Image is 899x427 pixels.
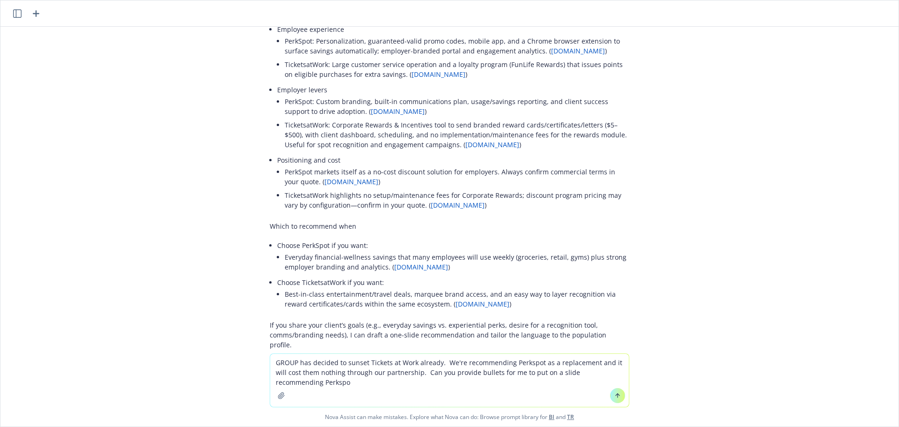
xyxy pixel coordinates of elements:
[567,413,574,421] a: TR
[285,287,629,311] li: Best-in-class entertainment/travel deals, marquee brand access, and an easy way to layer recognit...
[270,221,629,231] p: Which to recommend when
[551,46,605,55] a: [DOMAIN_NAME]
[285,188,629,212] li: TicketsatWork highlights no setup/maintenance fees for Corporate Rewards; discount program pricin...
[285,58,629,81] li: TicketsatWork: Large customer service operation and a loyalty program (FunLife Rewards) that issu...
[324,177,378,186] a: [DOMAIN_NAME]
[277,83,629,153] li: Employer levers
[4,407,895,427] span: Nova Assist can make mistakes. Explore what Nova can do: Browse prompt library for and
[277,276,629,313] li: Choose TicketsatWork if you want:
[285,95,629,118] li: PerkSpot: Custom branding, built-in communications plan, usage/savings reporting, and client succ...
[270,354,629,407] textarea: GROUP has decided to sunset Tickets at Work already. We're recommending Perkspot as a replacement...
[277,153,629,214] li: Positioning and cost
[285,118,629,151] li: TicketsatWork: Corporate Rewards & Incentives tool to send branded reward cards/certificates/lett...
[277,22,629,83] li: Employee experience
[394,262,448,271] a: [DOMAIN_NAME]
[285,165,629,188] li: PerkSpot markets itself as a no-cost discount solution for employers. Always confirm commercial t...
[549,413,554,421] a: BI
[285,250,629,274] li: Everyday financial-wellness savings that many employees will use weekly (groceries, retail, gyms)...
[412,70,465,79] a: [DOMAIN_NAME]
[456,300,509,308] a: [DOMAIN_NAME]
[465,140,519,149] a: [DOMAIN_NAME]
[431,201,485,210] a: [DOMAIN_NAME]
[371,107,425,116] a: [DOMAIN_NAME]
[270,320,629,350] p: If you share your client’s goals (e.g., everyday savings vs. experiential perks, desire for a rec...
[277,239,629,276] li: Choose PerkSpot if you want:
[285,34,629,58] li: PerkSpot: Personalization, guaranteed-valid promo codes, mobile app, and a Chrome browser extensi...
